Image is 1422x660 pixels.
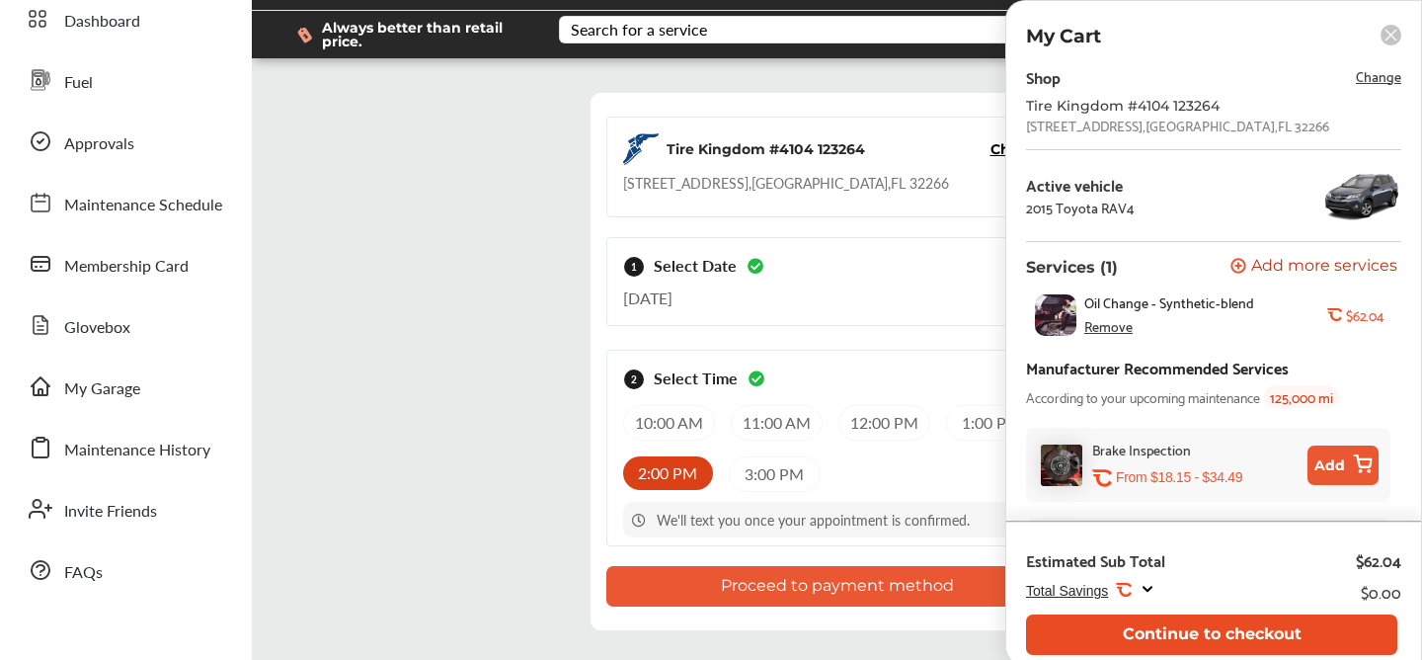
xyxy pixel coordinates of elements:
[1230,258,1397,277] button: Add more services
[729,456,821,492] div: 3:00 PM
[18,299,232,351] a: Glovebox
[297,27,312,43] img: dollor_label_vector.a70140d1.svg
[1356,550,1401,570] div: $62.04
[64,9,140,35] span: Dashboard
[64,315,130,341] span: Glovebox
[571,22,707,38] div: Search for a service
[1026,583,1108,599] span: Total Savings
[623,173,949,193] div: [STREET_ADDRESS] , [GEOGRAPHIC_DATA] , FL 32266
[623,359,1052,397] div: Select Time
[18,116,232,167] a: Approvals
[1026,200,1135,215] div: 2015 Toyota RAV4
[731,405,823,441] div: 11:00 AM
[18,422,232,473] a: Maintenance History
[64,376,140,402] span: My Garage
[1307,446,1379,485] button: Add
[18,361,232,412] a: My Garage
[1251,258,1397,277] span: Add more services
[1026,550,1165,570] div: Estimated Sub Total
[18,177,232,228] a: Maintenance Schedule
[1322,166,1401,225] img: 9864_st0640_046.jpg
[1092,438,1191,460] div: Brake Inspection
[64,131,134,157] span: Approvals
[1026,63,1061,90] div: Shop
[667,139,865,159] div: Tire Kingdom #4104 123264
[1026,118,1329,133] div: [STREET_ADDRESS] , [GEOGRAPHIC_DATA] , FL 32266
[1264,385,1339,408] span: 125,000 mi
[623,277,1052,309] div: [DATE]
[1026,258,1118,277] p: Services (1)
[18,238,232,289] a: Membership Card
[1346,307,1383,323] b: $62.04
[946,405,1038,441] div: 1:00 PM
[623,133,659,165] img: logo-goodyear.png
[18,483,232,535] a: Invite Friends
[322,21,527,48] span: Always better than retail price.
[1084,294,1254,310] span: Oil Change - Synthetic-blend
[1356,64,1401,87] span: Change
[64,193,222,218] span: Maintenance Schedule
[64,499,157,525] span: Invite Friends
[1026,385,1260,408] span: According to your upcoming maintenance
[624,257,644,277] div: 1
[623,502,1052,537] div: We'll text you once your appointment is confirmed.
[64,254,189,280] span: Membership Card
[623,456,713,490] div: 2:00 PM
[1361,578,1401,605] div: $0.00
[18,54,232,106] a: Fuel
[1026,354,1289,380] div: Manufacturer Recommended Services
[1026,25,1101,47] p: My Cart
[1026,615,1397,655] button: Continue to checkout
[1026,98,1342,114] div: Tire Kingdom #4104 123264
[606,566,1068,607] button: Proceed to payment method
[64,560,103,586] span: FAQs
[624,370,644,389] div: 2
[64,70,93,96] span: Fuel
[64,438,210,463] span: Maintenance History
[1084,318,1133,334] div: Remove
[1035,294,1076,336] img: oil-change-thumb.jpg
[1116,468,1242,487] p: From $18.15 - $34.49
[838,405,930,441] div: 12:00 PM
[1230,258,1401,277] a: Add more services
[623,405,715,441] div: 10:00 AM
[1026,176,1135,194] div: Active vehicle
[1041,445,1082,486] img: brake-inspection-thumb.jpg
[623,246,1052,317] div: Select Date
[18,544,232,596] a: FAQs
[990,139,1048,159] button: Change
